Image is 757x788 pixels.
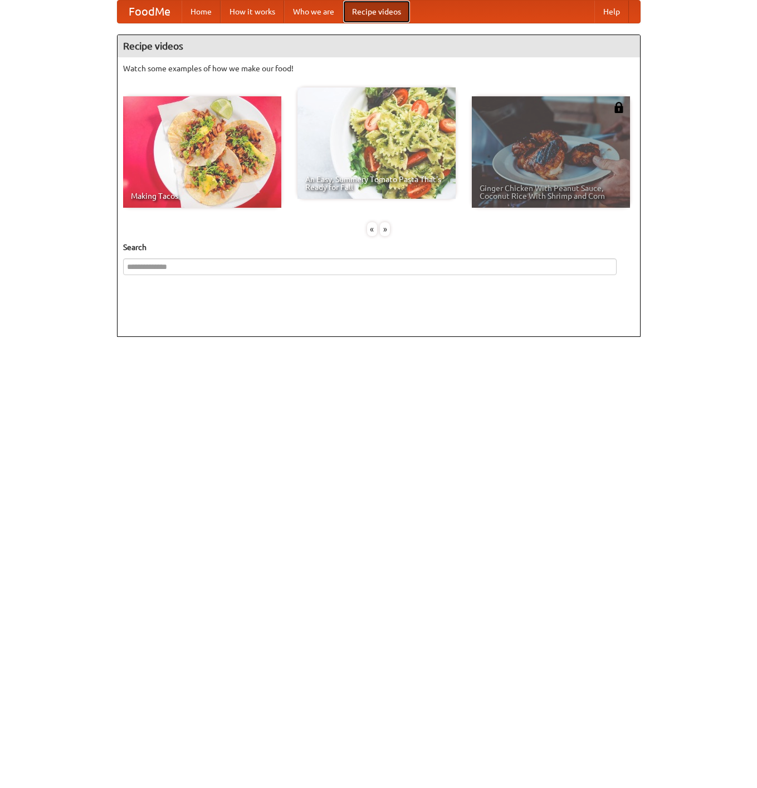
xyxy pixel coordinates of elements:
a: Making Tacos [123,96,281,208]
div: « [367,222,377,236]
h5: Search [123,242,634,253]
a: Who we are [284,1,343,23]
a: An Easy, Summery Tomato Pasta That's Ready for Fall [297,87,456,199]
a: FoodMe [118,1,182,23]
a: How it works [221,1,284,23]
div: » [380,222,390,236]
p: Watch some examples of how we make our food! [123,63,634,74]
span: Making Tacos [131,192,274,200]
a: Home [182,1,221,23]
a: Help [594,1,629,23]
a: Recipe videos [343,1,410,23]
span: An Easy, Summery Tomato Pasta That's Ready for Fall [305,175,448,191]
img: 483408.png [613,102,624,113]
h4: Recipe videos [118,35,640,57]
